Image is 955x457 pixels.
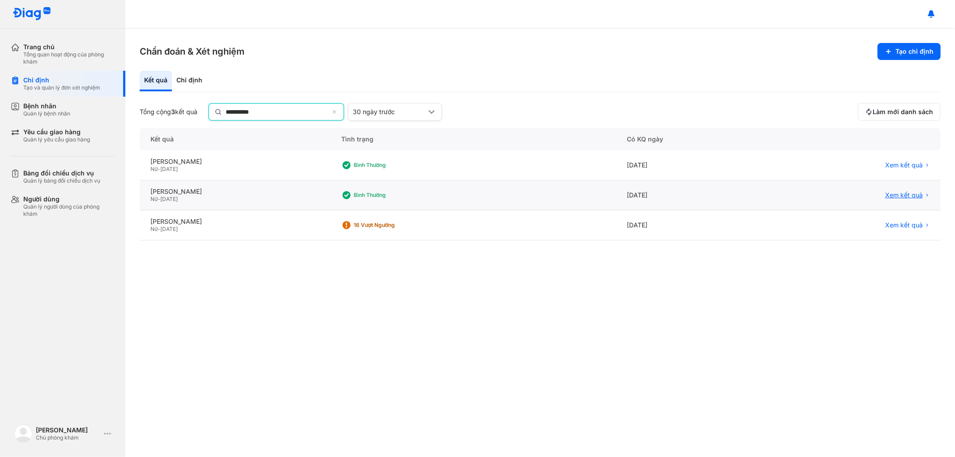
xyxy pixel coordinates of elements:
div: Bảng đối chiếu dịch vụ [23,169,100,177]
div: [PERSON_NAME] [150,188,320,196]
div: Tạo và quản lý đơn xét nghiệm [23,84,100,91]
div: Tình trạng [330,128,616,150]
div: Yêu cầu giao hàng [23,128,90,136]
div: Bình thường [354,192,425,199]
div: [DATE] [616,150,767,180]
span: - [158,226,160,232]
div: Có KQ ngày [616,128,767,150]
span: Nữ [150,226,158,232]
span: Xem kết quả [885,161,923,169]
span: [DATE] [160,166,178,172]
div: Bệnh nhân [23,102,70,110]
div: Chỉ định [23,76,100,84]
h3: Chẩn đoán & Xét nghiệm [140,45,244,58]
span: Xem kết quả [885,221,923,229]
div: Quản lý bảng đối chiếu dịch vụ [23,177,100,184]
div: [PERSON_NAME] [36,426,100,434]
span: - [158,166,160,172]
div: Kết quả [140,128,330,150]
span: [DATE] [160,196,178,202]
div: [PERSON_NAME] [150,158,320,166]
span: [DATE] [160,226,178,232]
div: Trang chủ [23,43,115,51]
div: [PERSON_NAME] [150,218,320,226]
div: Quản lý người dùng của phòng khám [23,203,115,218]
img: logo [13,7,51,21]
span: 3 [171,108,175,115]
span: - [158,196,160,202]
button: Làm mới danh sách [858,103,941,121]
div: [DATE] [616,180,767,210]
div: Bình thường [354,162,425,169]
div: Quản lý bệnh nhân [23,110,70,117]
div: Tổng quan hoạt động của phòng khám [23,51,115,65]
div: Tổng cộng kết quả [140,108,197,116]
div: Quản lý yêu cầu giao hàng [23,136,90,143]
button: Tạo chỉ định [878,43,941,60]
div: Người dùng [23,195,115,203]
span: Nữ [150,166,158,172]
div: Chủ phòng khám [36,434,100,441]
div: [DATE] [616,210,767,240]
span: Xem kết quả [885,191,923,199]
div: Kết quả [140,71,172,91]
img: logo [14,425,32,443]
div: Chỉ định [172,71,207,91]
div: 30 ngày trước [353,108,426,116]
div: 16 Vượt ngưỡng [354,222,425,229]
span: Nữ [150,196,158,202]
span: Làm mới danh sách [873,108,933,116]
